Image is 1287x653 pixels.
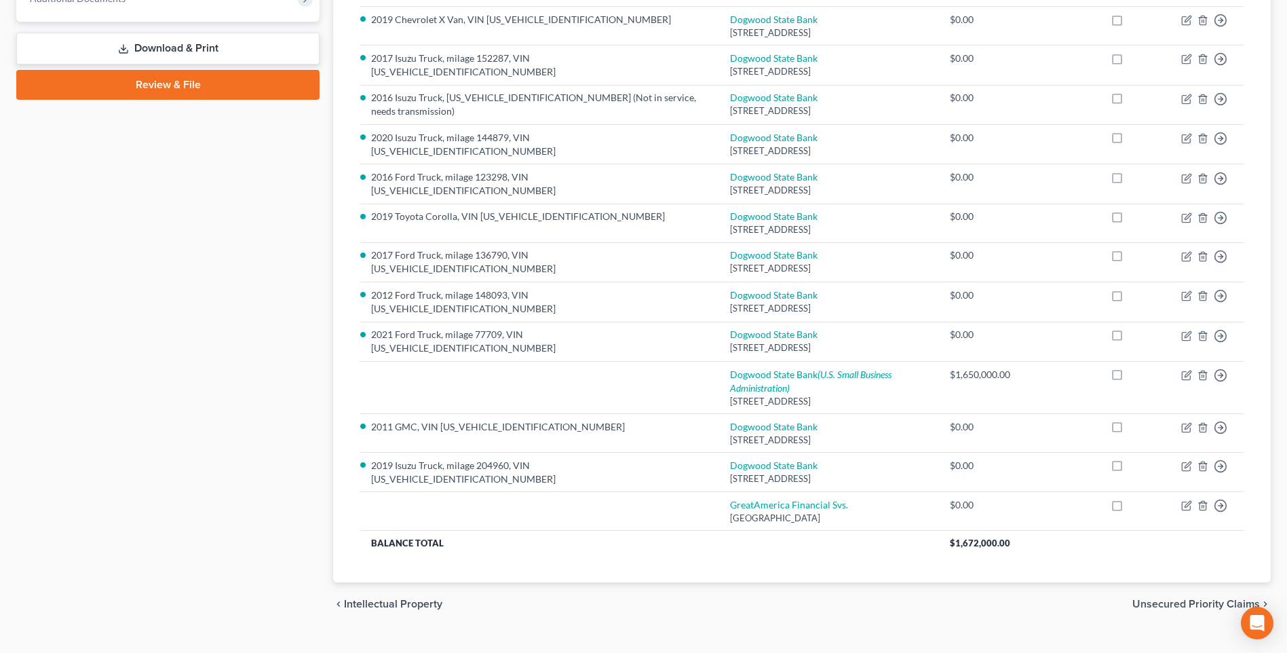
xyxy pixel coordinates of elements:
[730,184,928,197] div: [STREET_ADDRESS]
[730,369,891,394] i: (U.S. Small Business Administration)
[333,599,442,610] button: chevron_left Intellectual Property
[950,91,1010,105] div: $0.00
[950,248,1010,262] div: $0.00
[360,531,939,555] th: Balance Total
[950,170,1010,184] div: $0.00
[371,52,708,79] li: 2017 Isuzu Truck, milage 152287, VIN [US_VEHICLE_IDENTIFICATION_NUMBER]
[950,328,1010,341] div: $0.00
[950,288,1010,302] div: $0.00
[730,395,928,408] div: [STREET_ADDRESS]
[730,223,928,236] div: [STREET_ADDRESS]
[371,170,708,198] li: 2016 Ford Truck, milage 123298, VIN [US_VEHICLE_IDENTIFICATION_NUMBER]
[950,420,1010,434] div: $0.00
[1132,599,1260,610] span: Unsecured Priority Claims
[950,210,1010,223] div: $0.00
[730,249,818,261] a: Dogwood State Bank
[950,538,1010,548] span: $1,672,000.00
[950,13,1010,26] div: $0.00
[371,420,708,434] li: 2011 GMC, VIN [US_VEHICLE_IDENTIFICATION_NUMBER]
[1241,607,1273,639] div: Open Intercom Messenger
[1132,599,1271,610] button: Unsecured Priority Claims chevron_right
[950,459,1010,472] div: $0.00
[730,171,818,183] a: Dogwood State Bank
[950,131,1010,145] div: $0.00
[730,26,928,39] div: [STREET_ADDRESS]
[371,328,708,355] li: 2021 Ford Truck, milage 77709, VIN [US_VEHICLE_IDENTIFICATION_NUMBER]
[730,289,818,301] a: Dogwood State Bank
[371,288,708,316] li: 2012 Ford Truck, milage 148093, VIN [US_VEHICLE_IDENTIFICATION_NUMBER]
[333,599,344,610] i: chevron_left
[730,132,818,143] a: Dogwood State Bank
[730,434,928,447] div: [STREET_ADDRESS]
[950,368,1010,381] div: $1,650,000.00
[730,92,818,103] a: Dogwood State Bank
[16,33,320,64] a: Download & Print
[730,499,848,510] a: GreatAmerica Financial Svs.
[371,459,708,486] li: 2019 Isuzu Truck, milage 204960, VIN [US_VEHICLE_IDENTIFICATION_NUMBER]
[730,421,818,432] a: Dogwood State Bank
[730,302,928,315] div: [STREET_ADDRESS]
[730,460,818,471] a: Dogwood State Bank
[730,262,928,275] div: [STREET_ADDRESS]
[730,512,928,525] div: [GEOGRAPHIC_DATA]
[730,52,818,64] a: Dogwood State Bank
[730,369,891,394] a: Dogwood State Bank(U.S. Small Business Administration)
[730,210,818,222] a: Dogwood State Bank
[1260,599,1271,610] i: chevron_right
[730,105,928,117] div: [STREET_ADDRESS]
[730,14,818,25] a: Dogwood State Bank
[950,498,1010,512] div: $0.00
[371,13,708,26] li: 2019 Chevrolet X Van, VIN [US_VEHICLE_IDENTIFICATION_NUMBER]
[730,145,928,157] div: [STREET_ADDRESS]
[730,341,928,354] div: [STREET_ADDRESS]
[371,210,708,223] li: 2019 Toyota Corolla, VIN [US_VEHICLE_IDENTIFICATION_NUMBER]
[730,472,928,485] div: [STREET_ADDRESS]
[371,91,708,118] li: 2016 Isuzu Truck, [US_VEHICLE_IDENTIFICATION_NUMBER] (Not in service, needs transmission)
[730,65,928,78] div: [STREET_ADDRESS]
[16,70,320,100] a: Review & File
[344,599,442,610] span: Intellectual Property
[371,131,708,158] li: 2020 Isuzu Truck, milage 144879, VIN [US_VEHICLE_IDENTIFICATION_NUMBER]
[950,52,1010,65] div: $0.00
[371,248,708,276] li: 2017 Ford Truck, milage 136790, VIN [US_VEHICLE_IDENTIFICATION_NUMBER]
[730,329,818,340] a: Dogwood State Bank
